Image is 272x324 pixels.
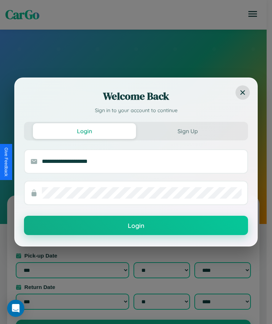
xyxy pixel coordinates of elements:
[4,148,9,176] div: Give Feedback
[136,123,239,139] button: Sign Up
[24,107,248,115] p: Sign in to your account to continue
[24,216,248,235] button: Login
[24,89,248,103] h2: Welcome Back
[7,300,24,317] div: Open Intercom Messenger
[33,123,136,139] button: Login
